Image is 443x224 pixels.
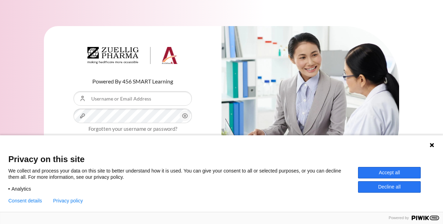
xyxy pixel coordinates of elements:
p: We collect and process your data on this site to better understand how it is used. You can give y... [8,168,358,180]
span: Analytics [11,186,31,192]
span: Privacy on this site [8,154,435,164]
button: Decline all [358,181,421,193]
button: Consent details [8,198,42,203]
a: Forgotten your username or password? [88,126,177,132]
a: Architeck [87,47,178,67]
button: Accept all [358,167,421,178]
p: Powered By 456 SMART Learning [73,77,192,86]
span: Powered by [386,216,412,220]
input: Username or Email Address [73,91,192,106]
img: Architeck [87,47,178,64]
a: Privacy policy [53,198,83,203]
